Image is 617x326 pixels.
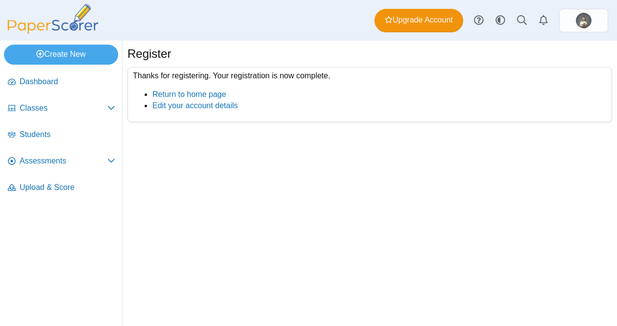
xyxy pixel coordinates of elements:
[533,10,554,31] a: Alerts
[4,97,119,120] a: Classes
[20,182,115,193] span: Upload & Score
[152,101,238,110] a: Edit your account details
[559,9,608,32] a: ps.f1jnKmRvGl04adxI
[127,46,171,62] h1: Register
[4,27,102,35] a: PaperScorer
[4,4,102,34] img: PaperScorer
[576,13,592,28] img: ps.f1jnKmRvGl04adxI
[20,103,107,114] span: Classes
[385,15,453,25] span: Upgrade Account
[20,76,115,87] span: Dashboard
[576,13,592,28] span: dina velasco
[20,129,115,140] span: Students
[20,156,107,166] span: Assessments
[152,90,226,98] a: Return to home page
[4,176,119,200] a: Upload & Score
[4,45,118,64] a: Create New
[4,70,119,94] a: Dashboard
[127,67,612,122] div: Thanks for registering. Your registration is now complete.
[4,150,119,173] a: Assessments
[374,9,463,32] a: Upgrade Account
[4,123,119,147] a: Students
